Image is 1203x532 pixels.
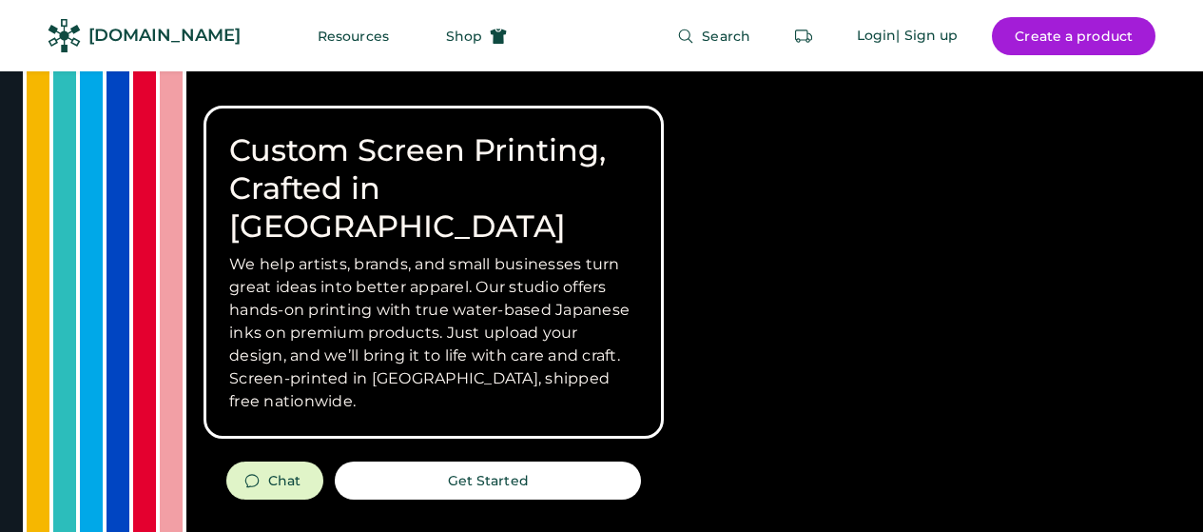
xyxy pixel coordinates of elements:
[896,27,958,46] div: | Sign up
[226,462,323,500] button: Chat
[654,17,773,55] button: Search
[702,30,750,43] span: Search
[88,24,241,48] div: [DOMAIN_NAME]
[785,17,823,55] button: Retrieve an order
[335,462,641,500] button: Get Started
[295,17,412,55] button: Resources
[229,131,638,246] h1: Custom Screen Printing, Crafted in [GEOGRAPHIC_DATA]
[229,253,638,413] h3: We help artists, brands, and small businesses turn great ideas into better apparel. Our studio of...
[423,17,530,55] button: Shop
[1113,446,1194,528] iframe: Front Chat
[48,19,81,52] img: Rendered Logo - Screens
[857,27,897,46] div: Login
[446,30,482,43] span: Shop
[992,17,1155,55] button: Create a product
